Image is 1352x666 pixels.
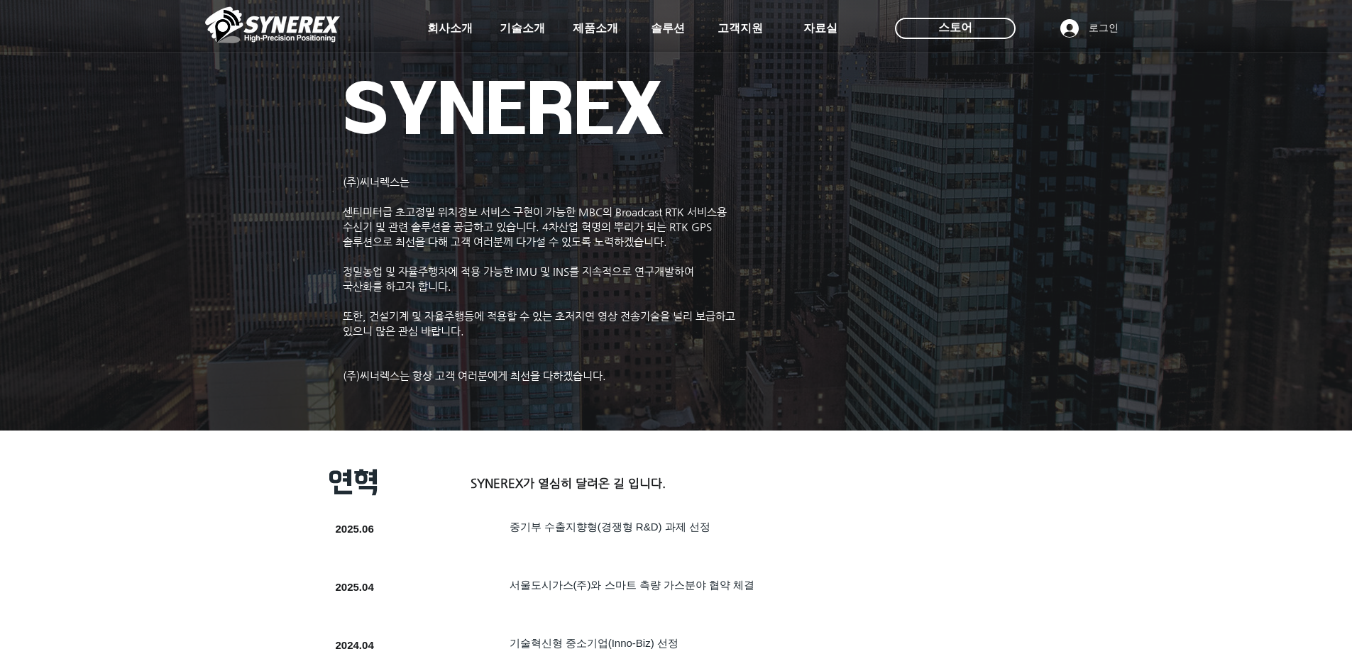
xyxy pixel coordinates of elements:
span: 센티미터급 초고정밀 위치정보 서비스 구현이 가능한 MBC의 Broadcast RTK 서비스용 [343,206,727,218]
div: 스토어 [895,18,1016,39]
span: ​중기부 수출지향형(경쟁형 R&D) 과제 선정 [510,521,710,533]
a: 솔루션 [632,14,703,43]
span: 2024.04 [336,639,374,651]
span: 서울도시가스(주)와 스마트 측량 가스분야 협약 체결 [510,579,755,591]
span: (주)씨너렉스는 항상 고객 여러분에게 최선을 다하겠습니다. [343,370,606,382]
span: 정밀농업 및 자율주행차에 적용 가능한 IMU 및 INS를 지속적으로 연구개발하여 [343,265,694,277]
button: 로그인 [1050,15,1128,42]
span: 2025.04 [336,581,374,593]
span: 2025.06 [336,523,374,535]
img: 씨너렉스_White_simbol_대지 1.png [205,4,340,46]
span: 자료실 [803,21,837,36]
span: 국산화를 하고자 합니다. [343,280,451,292]
span: ​또한, 건설기계 및 자율주행등에 적용할 수 있는 초저지연 영상 전송기술을 널리 보급하고 있으니 많은 관심 바랍니다. [343,310,735,337]
a: 고객지원 [705,14,776,43]
span: 회사소개 [427,21,473,36]
span: 솔루션으로 최선을 다해 고객 여러분께 다가설 수 있도록 노력하겠습니다. [343,235,667,248]
a: 기술소개 [487,14,558,43]
span: 로그인 [1084,21,1123,35]
a: 제품소개 [560,14,631,43]
span: 고객지원 [718,21,763,36]
a: 회사소개 [414,14,485,43]
span: 기술소개 [500,21,545,36]
span: 솔루션 [651,21,685,36]
iframe: Wix Chat [1089,219,1352,666]
a: 자료실 [785,14,856,43]
span: 연혁 [329,467,378,498]
span: 수신기 및 관련 솔루션을 공급하고 있습니다. 4차산업 혁명의 뿌리가 되는 RTK GPS [343,221,712,233]
span: SYNEREX가 열심히 달려온 길 입니다. [471,476,666,490]
span: ​기술혁신형 중소기업(Inno-Biz) 선정 [510,637,678,649]
span: 제품소개 [573,21,618,36]
span: 스토어 [938,20,972,35]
